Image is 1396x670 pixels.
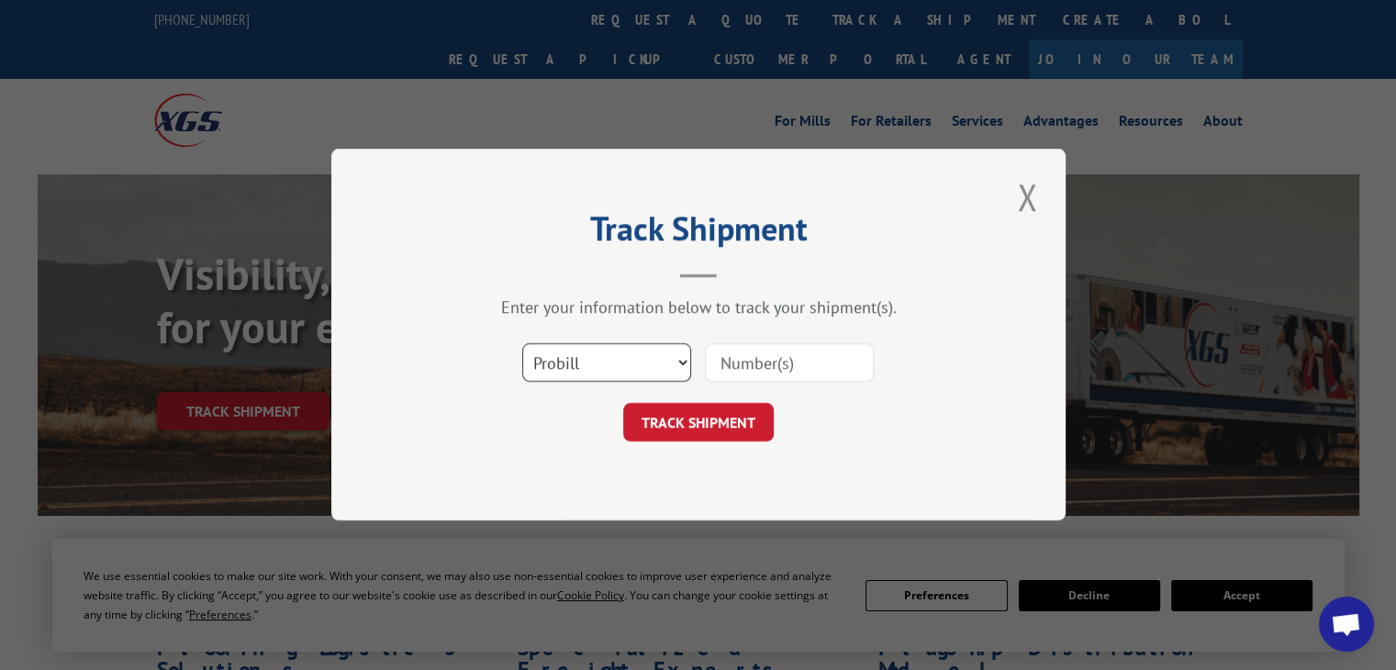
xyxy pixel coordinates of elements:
[705,344,874,383] input: Number(s)
[1319,597,1374,652] a: Open chat
[423,216,974,251] h2: Track Shipment
[1011,172,1043,222] button: Close modal
[423,297,974,318] div: Enter your information below to track your shipment(s).
[623,404,774,442] button: TRACK SHIPMENT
